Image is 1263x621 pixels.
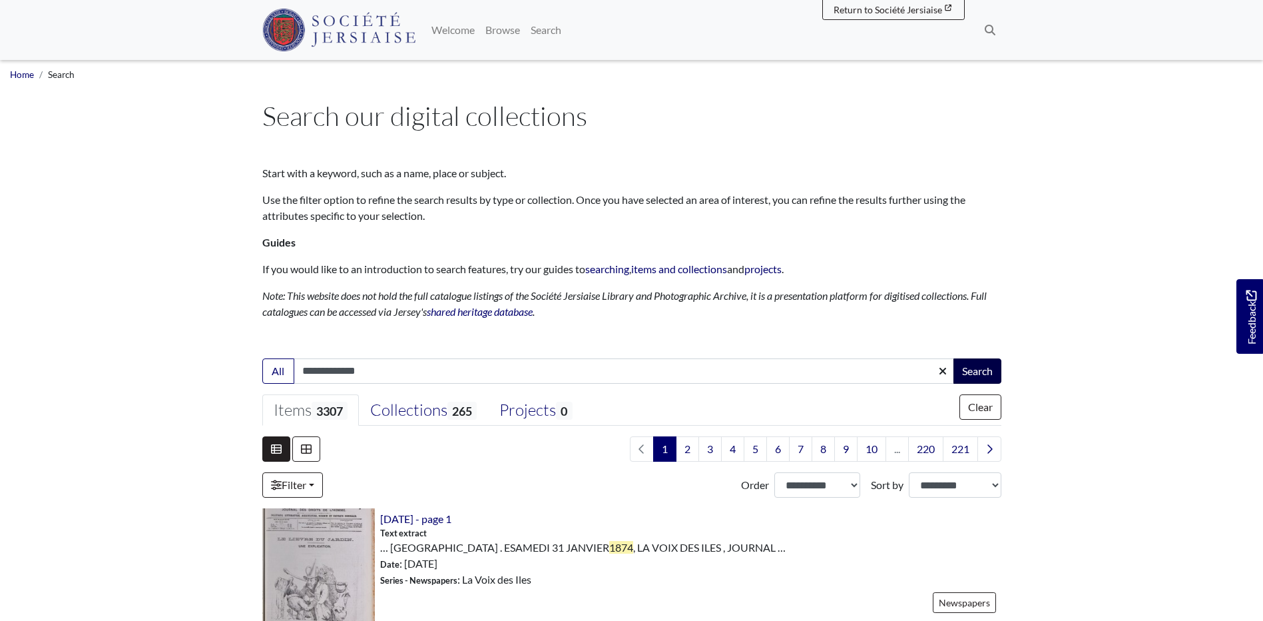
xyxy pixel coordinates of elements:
a: Goto page 4 [721,436,744,462]
a: Goto page 2 [676,436,699,462]
a: shared heritage database [427,305,533,318]
input: Enter one or more search terms... [294,358,955,384]
button: Clear [959,394,1001,420]
a: Goto page 10 [857,436,886,462]
a: Next page [977,436,1001,462]
span: Series - Newspapers [380,575,457,586]
span: Text extract [380,527,427,540]
strong: Guides [262,236,296,249]
a: Société Jersiaise logo [262,5,416,55]
a: Goto page 221 [943,436,978,462]
div: Projects [499,400,572,420]
a: [DATE] - page 1 [380,512,451,525]
p: If you would like to an introduction to search features, try our guides to , and . [262,261,1001,277]
img: Société Jersiaise [262,9,416,51]
span: Return to Société Jersiaise [834,4,942,15]
span: Feedback [1243,291,1259,344]
span: 0 [556,402,572,420]
button: Search [953,358,1001,384]
a: Newspapers [933,592,996,613]
p: Use the filter option to refine the search results by type or collection. Once you have selected ... [262,192,1001,224]
div: Items [274,400,348,420]
span: : La Voix des Iles [380,572,531,588]
span: Search [48,69,75,80]
a: projects [744,263,782,275]
div: Collections [370,400,477,420]
a: Goto page 3 [698,436,722,462]
nav: pagination [625,436,1001,462]
span: 1874 [609,541,633,554]
em: Note: This website does not hold the full catalogue listings of the Société Jersiaise Library and... [262,289,987,318]
p: Start with a keyword, such as a name, place or subject. [262,165,1001,181]
span: Date [380,559,399,570]
li: Previous page [630,436,654,462]
a: Home [10,69,34,80]
a: Welcome [426,17,480,43]
span: Goto page 1 [653,436,676,462]
a: Goto page 220 [908,436,943,462]
a: Goto page 5 [744,436,767,462]
a: Goto page 6 [766,436,790,462]
h1: Search our digital collections [262,100,1001,132]
a: Would you like to provide feedback? [1236,279,1263,354]
span: … [GEOGRAPHIC_DATA] . ESAMEDI 31 JANVIER , LA VOIX DES ILES , JOURNAL … [380,540,786,556]
img: 31st January 1874 - page 1 [262,508,375,621]
a: Goto page 8 [812,436,835,462]
a: Goto page 7 [789,436,812,462]
a: searching [585,263,629,275]
a: Search [525,17,567,43]
span: 3307 [312,402,348,420]
a: Goto page 9 [834,436,858,462]
a: Filter [262,472,323,498]
label: Order [741,477,769,493]
button: All [262,358,294,384]
span: : [DATE] [380,556,437,572]
span: 265 [447,402,477,420]
a: items and collections [631,263,727,275]
label: Sort by [871,477,903,493]
a: Browse [480,17,525,43]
